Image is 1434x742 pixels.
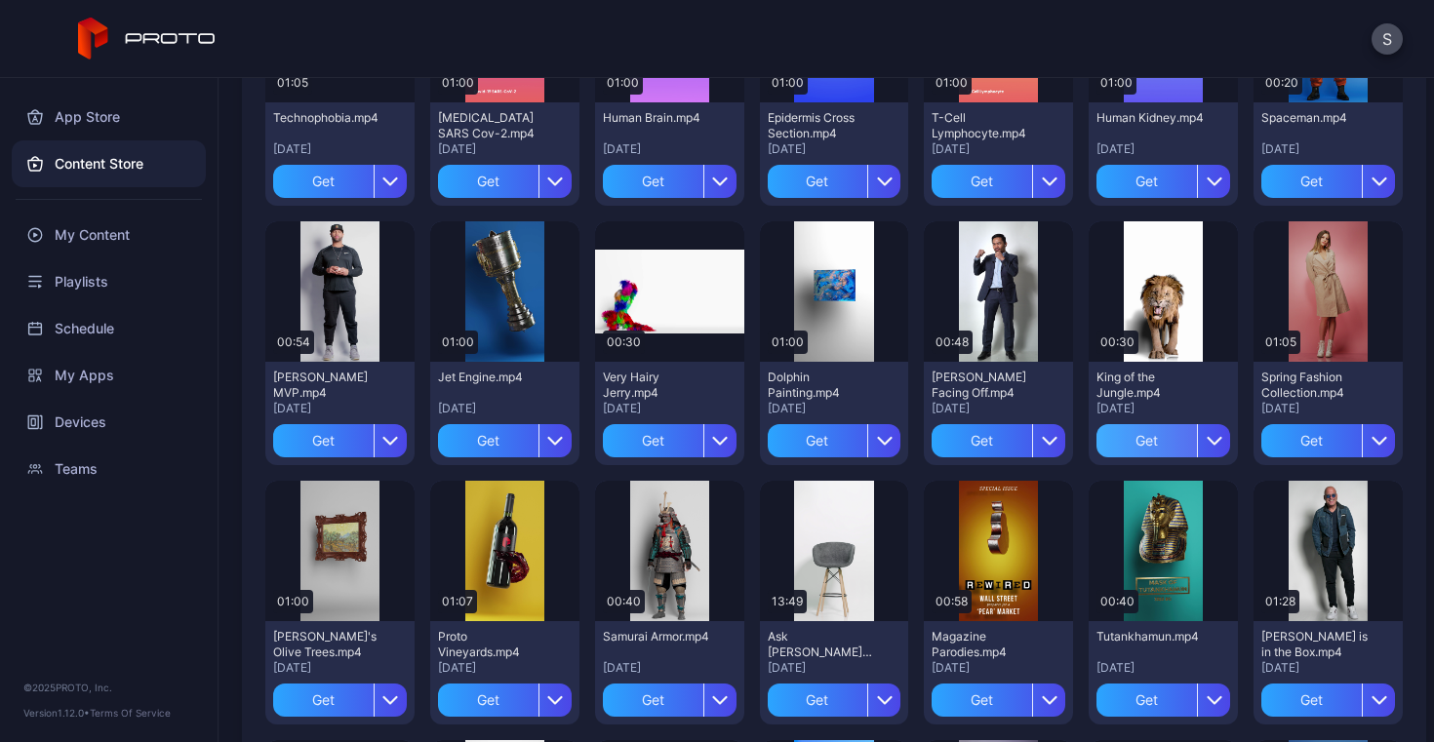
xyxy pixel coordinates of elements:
div: Jet Engine.mp4 [438,370,545,385]
div: Get [932,424,1032,457]
button: Get [1261,165,1395,198]
div: [DATE] [1261,660,1395,676]
div: Tutankhamun.mp4 [1096,629,1204,644]
div: Howie Mandel is in the Box.mp4 [1261,629,1369,660]
a: Terms Of Service [90,707,171,719]
div: Get [932,683,1032,717]
div: Spring Fashion Collection.mp4 [1261,370,1369,401]
div: [DATE] [932,660,1065,676]
button: Get [273,165,407,198]
div: Get [273,683,374,717]
div: Albert Pujols MVP.mp4 [273,370,380,401]
button: Get [603,683,737,717]
a: App Store [12,94,206,140]
div: Get [438,683,538,717]
button: Get [273,424,407,457]
button: S [1372,23,1403,55]
div: [DATE] [273,141,407,157]
div: [DATE] [768,660,901,676]
a: My Apps [12,352,206,399]
div: [DATE] [1096,141,1230,157]
button: Get [1096,424,1230,457]
a: Devices [12,399,206,446]
div: [DATE] [603,401,737,416]
button: Get [603,424,737,457]
a: Content Store [12,140,206,187]
button: Get [438,683,572,717]
div: [DATE] [273,401,407,416]
div: Van Gogh's Olive Trees.mp4 [273,629,380,660]
div: Get [438,424,538,457]
div: Get [1096,165,1197,198]
div: [DATE] [438,141,572,157]
div: [DATE] [603,660,737,676]
div: [DATE] [1096,401,1230,416]
a: Playlists [12,258,206,305]
div: [DATE] [603,141,737,157]
div: Human Kidney.mp4 [1096,110,1204,126]
a: Schedule [12,305,206,352]
button: Get [1261,424,1395,457]
button: Get [438,165,572,198]
div: [DATE] [438,660,572,676]
div: [DATE] [1261,401,1395,416]
div: [DATE] [932,141,1065,157]
div: Very Hairy Jerry.mp4 [603,370,710,401]
button: Get [1096,165,1230,198]
div: Get [768,424,868,457]
div: Get [1261,683,1362,717]
div: Get [1261,165,1362,198]
div: [DATE] [1261,141,1395,157]
div: Teams [12,446,206,492]
div: Get [932,165,1032,198]
div: Ask Tim Draper Anything.mp4 [768,629,875,660]
div: T-Cell Lymphocyte.mp4 [932,110,1039,141]
div: Epidermis Cross Section.mp4 [768,110,875,141]
div: © 2025 PROTO, Inc. [23,680,194,695]
div: Get [1096,424,1197,457]
div: Human Brain.mp4 [603,110,710,126]
div: Get [603,424,703,457]
div: King of the Jungle.mp4 [1096,370,1204,401]
button: Get [603,165,737,198]
button: Get [932,165,1065,198]
button: Get [932,424,1065,457]
div: [DATE] [768,141,901,157]
div: Get [768,165,868,198]
button: Get [438,424,572,457]
button: Get [1261,683,1395,717]
div: [DATE] [438,401,572,416]
div: Get [273,165,374,198]
div: Get [603,165,703,198]
div: Get [438,165,538,198]
div: Get [1096,683,1197,717]
div: Spaceman.mp4 [1261,110,1369,126]
span: Version 1.12.0 • [23,707,90,719]
div: [DATE] [1096,660,1230,676]
div: Covid-19 SARS Cov-2.mp4 [438,110,545,141]
div: Technophobia.mp4 [273,110,380,126]
div: Get [1261,424,1362,457]
a: My Content [12,212,206,258]
button: Get [768,683,901,717]
div: Get [273,424,374,457]
div: Proto Vineyards.mp4 [438,629,545,660]
div: [DATE] [273,660,407,676]
div: Get [768,683,868,717]
button: Get [768,424,901,457]
div: Dolphin Painting.mp4 [768,370,875,401]
button: Get [1096,683,1230,717]
div: [DATE] [768,401,901,416]
div: [DATE] [932,401,1065,416]
button: Get [768,165,901,198]
div: Samurai Armor.mp4 [603,629,710,644]
div: Manny Pacquiao Facing Off.mp4 [932,370,1039,401]
button: Get [273,683,407,717]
